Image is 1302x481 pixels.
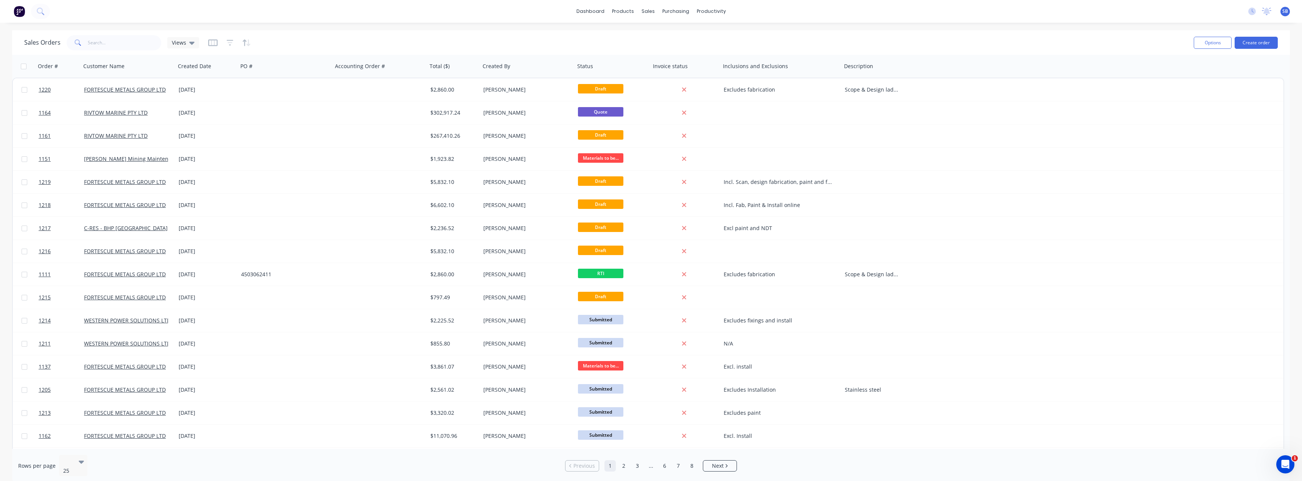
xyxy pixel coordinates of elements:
div: $11,070.96 [430,432,475,440]
div: [PERSON_NAME] [483,86,567,93]
h1: Sales Orders [24,39,61,46]
div: [PERSON_NAME] [483,409,567,417]
div: Total ($) [430,62,450,70]
a: Page 6 [659,460,670,472]
a: RIVTOW MARINE PTY LTD [84,132,148,139]
div: 25 [63,467,72,475]
div: Excl. install [724,363,833,370]
span: 1217 [39,224,51,232]
span: Submitted [578,384,623,394]
div: productivity [693,6,730,17]
a: 1215 [39,286,84,309]
span: Quote [578,107,623,117]
span: Draft [578,199,623,209]
span: Draft [578,246,623,255]
div: Excludes fixings and install [724,317,833,324]
iframe: Intercom live chat [1276,455,1294,473]
a: FORTESCUE METALS GROUP LTD [84,178,166,185]
div: $1,923.82 [430,155,475,163]
button: Options [1194,37,1232,49]
div: $302,917.24 [430,109,475,117]
div: [DATE] [179,432,235,440]
span: 1164 [39,109,51,117]
span: Draft [578,176,623,186]
div: sales [638,6,659,17]
div: [DATE] [179,224,235,232]
span: Submitted [578,338,623,347]
div: $3,861.07 [430,363,475,370]
div: [DATE] [179,271,235,278]
a: 1218 [39,194,84,216]
div: $2,225.52 [430,317,475,324]
span: 1205 [39,386,51,394]
div: Excl paint and NDT [724,224,833,232]
span: 1220 [39,86,51,93]
div: Excl. Install [724,432,833,440]
a: Next page [703,462,737,470]
div: [DATE] [179,363,235,370]
div: Scope & Design ladder than meets Australian standards. [845,86,899,93]
div: [DATE] [179,294,235,301]
span: Submitted [578,430,623,440]
div: [PERSON_NAME] [483,155,567,163]
div: Excludes fabrication [724,271,833,278]
a: FORTESCUE METALS GROUP LTD [84,201,166,209]
div: [DATE] [179,386,235,394]
div: $267,410.26 [430,132,475,140]
a: FORTESCUE METALS GROUP LTD [84,363,166,370]
div: Excludes Installation [724,386,833,394]
span: 1215 [39,294,51,301]
div: Description [844,62,873,70]
div: [DATE] [179,178,235,186]
a: 1186 [39,448,84,470]
div: [DATE] [179,201,235,209]
a: Page 8 [686,460,698,472]
div: $5,832.10 [430,248,475,255]
span: Draft [578,84,623,93]
a: FORTESCUE METALS GROUP LTD [84,432,166,439]
span: 1211 [39,340,51,347]
div: Excludes fabrication [724,86,833,93]
div: [DATE] [179,86,235,93]
a: 1216 [39,240,84,263]
a: WESTERN POWER SOLUTIONS LTD [84,317,171,324]
span: 1219 [39,178,51,186]
span: Materials to be... [578,361,623,370]
div: [PERSON_NAME] [483,432,567,440]
div: [PERSON_NAME] [483,271,567,278]
a: 1137 [39,355,84,378]
a: FORTESCUE METALS GROUP LTD [84,248,166,255]
span: Previous [573,462,595,470]
a: 1213 [39,402,84,424]
span: 1161 [39,132,51,140]
div: Inclusions and Exclusions [723,62,788,70]
div: [PERSON_NAME] [483,317,567,324]
div: [PERSON_NAME] [483,109,567,117]
div: [DATE] [179,317,235,324]
div: [DATE] [179,132,235,140]
div: [PERSON_NAME] [483,340,567,347]
div: [PERSON_NAME] [483,248,567,255]
div: [PERSON_NAME] [483,294,567,301]
span: 1216 [39,248,51,255]
a: FORTESCUE METALS GROUP LTD [84,409,166,416]
span: 1 [1292,455,1298,461]
span: 1218 [39,201,51,209]
span: Submitted [578,315,623,324]
span: Draft [578,292,623,301]
a: 1219 [39,171,84,193]
a: Page 1 is your current page [604,460,616,472]
span: Materials to be... [578,153,623,163]
button: Create order [1235,37,1278,49]
a: 1162 [39,425,84,447]
span: SB [1282,8,1288,15]
div: Stainless steel [845,386,899,394]
a: 1220 [39,78,84,101]
a: 1217 [39,217,84,240]
a: FORTESCUE METALS GROUP LTD [84,386,166,393]
div: $2,236.52 [430,224,475,232]
div: [PERSON_NAME] [483,201,567,209]
span: 1214 [39,317,51,324]
div: $797.49 [430,294,475,301]
div: Invoice status [653,62,688,70]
